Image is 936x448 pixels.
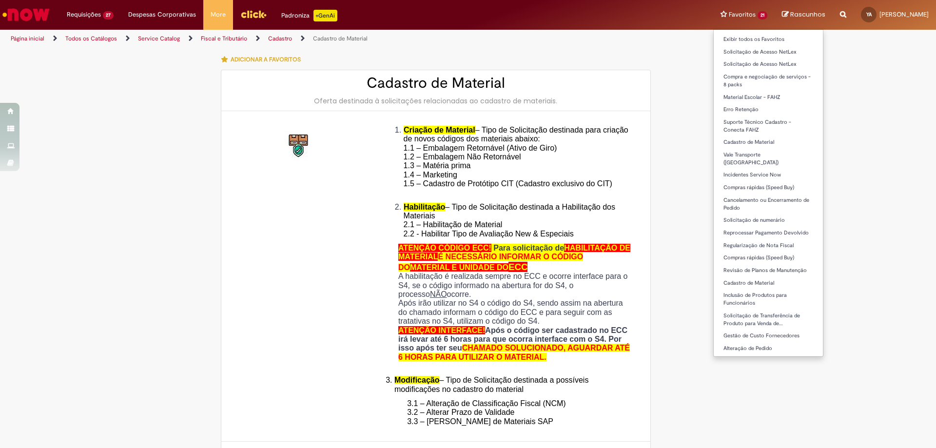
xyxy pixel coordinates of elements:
span: 3.1 – Alteração de Classificação Fiscal (NCM) 3.2 – Alterar Prazo de Validade 3.3 – [PERSON_NAME]... [407,399,565,426]
u: NÃO [430,290,447,298]
button: Adicionar a Favoritos [221,49,306,70]
span: Criação de Material [404,126,475,134]
span: – Tipo de Solicitação destinada para criação de novos códigos dos materiais abaixo: 1.1 – Embalag... [404,126,628,197]
a: Vale Transporte ([GEOGRAPHIC_DATA]) [714,150,823,168]
ul: Trilhas de página [7,30,617,48]
div: Padroniza [281,10,337,21]
img: Cadastro de Material [284,131,315,162]
a: Cadastro [268,35,292,42]
p: +GenAi [313,10,337,21]
span: ECC [508,262,527,272]
a: Inclusão de Produtos para Funcionários [714,290,823,308]
span: Requisições [67,10,101,19]
span: YA [866,11,872,18]
span: More [211,10,226,19]
a: Solicitação de numerário [714,215,823,226]
a: Reprocessar Pagamento Devolvido [714,228,823,238]
span: – Tipo de Solicitação destinada a Habilitação dos Materiais 2.1 – Habilitação de Material 2.2 - H... [404,203,615,238]
a: Página inicial [11,35,44,42]
span: Rascunhos [790,10,825,19]
span: 21 [758,11,767,19]
strong: Após o código ser cadastrado no ECC irá levar até 6 horas para que ocorra interface com o S4. Por... [398,326,630,361]
div: Oferta destinada à solicitações relacionadas ao cadastro de materiais. [231,96,641,106]
a: Revisão de Planos de Manutenção [714,265,823,276]
a: Compras rápidas (Speed Buy) [714,182,823,193]
a: Material Escolar - FAHZ [714,92,823,103]
a: Service Catalog [138,35,180,42]
a: Cadastro de Material [714,278,823,289]
a: Gestão de Custo Fornecedores [714,331,823,341]
li: – Tipo de Solicitação destinada a possíveis modificações no cadastro do material [394,376,633,394]
a: Fiscal e Tributário [201,35,247,42]
span: É NECESSÁRIO INFORMAR O CÓDIGO DO [398,253,583,271]
span: MATERIAL E UNIDADE DO [410,263,508,272]
a: Todos os Catálogos [65,35,117,42]
span: Despesas Corporativas [128,10,196,19]
a: Compra e negociação de serviços - 8 packs [714,72,823,90]
a: Compras rápidas (Speed Buy) [714,253,823,263]
span: [PERSON_NAME] [879,10,929,19]
a: Incidentes Service Now [714,170,823,180]
span: Favoritos [729,10,756,19]
a: Cadastro de Material [714,137,823,148]
a: Rascunhos [782,10,825,19]
a: Suporte Técnico Cadastro - Conecta FAHZ [714,117,823,135]
p: Após irão utilizar no S4 o código do S4, sendo assim na abertura do chamado informam o código do ... [398,299,633,326]
span: Modificação [394,376,439,384]
a: Erro Retenção [714,104,823,115]
a: Cancelamento ou Encerramento de Pedido [714,195,823,213]
img: click_logo_yellow_360x200.png [240,7,267,21]
span: ATENÇÃO CÓDIGO ECC! [398,244,491,252]
a: Solicitação de Transferência de Produto para Venda de… [714,311,823,329]
a: Exibir todos os Favoritos [714,34,823,45]
a: Solicitação de Acesso NetLex [714,59,823,70]
a: Solicitação de Acesso NetLex [714,47,823,58]
p: A habilitação é realizada sempre no ECC e ocorre interface para o S4, se o código informado na ab... [398,272,633,299]
span: ATENÇÃO INTERFACE! [398,326,485,334]
span: HABILITAÇÃO DE MATERIAL [398,244,630,261]
span: Habilitação [404,203,445,211]
img: ServiceNow [1,5,51,24]
a: Cadastro de Material [313,35,368,42]
ul: Favoritos [713,29,823,357]
a: Alteração de Pedido [714,343,823,354]
span: CHAMADO SOLUCIONADO, AGUARDAR ATÉ 6 HORAS PARA UTILIZAR O MATERIAL. [398,344,630,361]
h2: Cadastro de Material [231,75,641,91]
a: Regularização de Nota Fiscal [714,240,823,251]
span: 27 [103,11,114,19]
span: Para solicitação de [493,244,564,252]
span: Adicionar a Favoritos [231,56,301,63]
